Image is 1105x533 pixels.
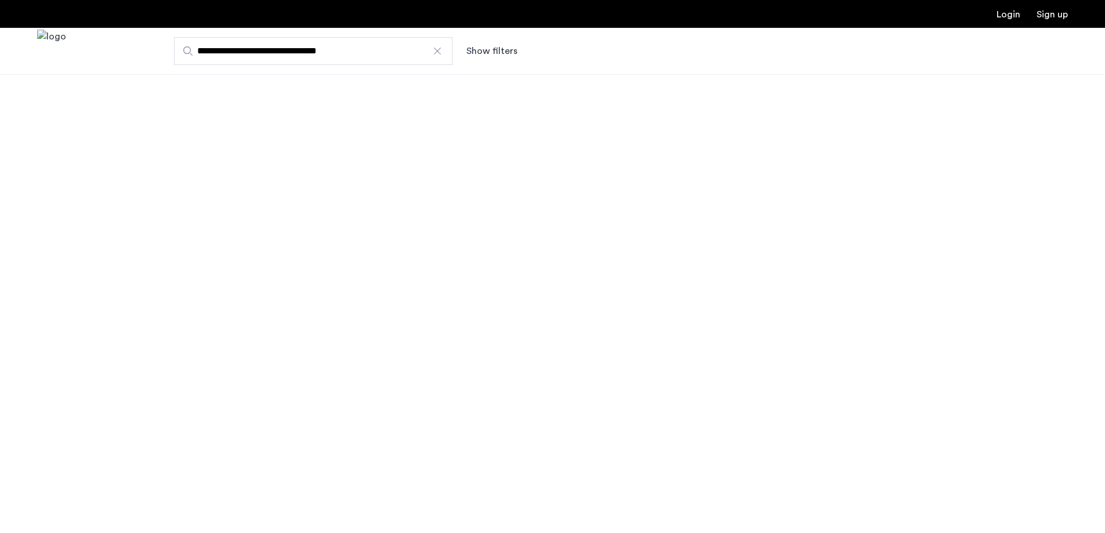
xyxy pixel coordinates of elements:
a: Cazamio Logo [37,30,66,73]
a: Login [997,10,1020,19]
input: Apartment Search [174,37,452,65]
a: Registration [1037,10,1068,19]
button: Show or hide filters [466,44,517,58]
img: logo [37,30,66,73]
